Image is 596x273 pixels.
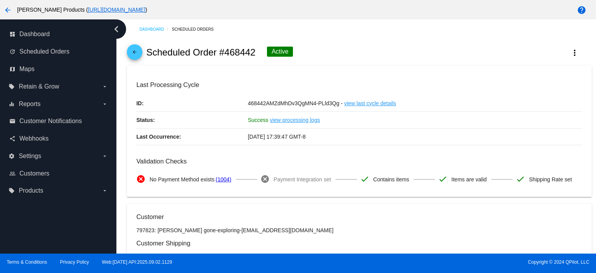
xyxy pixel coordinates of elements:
[130,49,139,59] mat-icon: arrow_back
[274,171,331,188] span: Payment Integration set
[373,171,409,188] span: Contains items
[3,5,12,15] mat-icon: arrow_back
[248,100,343,106] span: 468442AMZdMhDv3QgMN4-PLld3Qg -
[438,174,447,184] mat-icon: check
[102,83,108,90] i: arrow_drop_down
[248,134,306,140] span: [DATE] 17:39:47 GMT-8
[270,112,320,128] a: view processing logs
[216,171,231,188] a: (1004)
[248,117,269,123] span: Success
[172,23,220,35] a: Scheduled Orders
[19,187,43,194] span: Products
[19,83,59,90] span: Retain & Grow
[529,171,572,188] span: Shipping Rate set
[19,101,40,108] span: Reports
[136,227,582,233] p: 797823: [PERSON_NAME] gone-exploring-[EMAIL_ADDRESS][DOMAIN_NAME]
[136,81,582,89] h3: Last Processing Cycle
[60,259,89,265] a: Privacy Policy
[344,95,396,111] a: view last cycle details
[136,158,582,165] h3: Validation Checks
[9,31,16,37] i: dashboard
[136,240,582,247] h3: Customer Shipping
[7,259,47,265] a: Terms & Conditions
[9,101,15,107] i: equalizer
[9,153,15,159] i: settings
[139,23,172,35] a: Dashboard
[9,115,108,127] a: email Customer Notifications
[102,101,108,107] i: arrow_drop_down
[19,135,49,142] span: Webhooks
[9,49,16,55] i: update
[9,63,108,75] a: map Maps
[17,7,147,13] span: [PERSON_NAME] Products ( )
[146,47,256,58] h2: Scheduled Order #468442
[19,66,35,73] span: Maps
[9,66,16,72] i: map
[136,95,248,111] p: ID:
[451,171,487,188] span: Items are valid
[136,174,146,184] mat-icon: cancel
[516,174,525,184] mat-icon: check
[110,23,123,35] i: chevron_left
[136,112,248,128] p: Status:
[102,259,172,265] a: Web:[DATE] API:2025.09.02.1129
[136,213,582,221] h3: Customer
[9,118,16,124] i: email
[9,83,15,90] i: local_offer
[9,188,15,194] i: local_offer
[19,48,69,55] span: Scheduled Orders
[9,136,16,142] i: share
[88,7,146,13] a: [URL][DOMAIN_NAME]
[9,132,108,145] a: share Webhooks
[19,31,50,38] span: Dashboard
[360,174,369,184] mat-icon: check
[19,170,49,177] span: Customers
[9,167,108,180] a: people_outline Customers
[102,188,108,194] i: arrow_drop_down
[102,153,108,159] i: arrow_drop_down
[577,5,586,15] mat-icon: help
[305,259,589,265] span: Copyright © 2024 QPilot, LLC
[9,45,108,58] a: update Scheduled Orders
[9,170,16,177] i: people_outline
[267,47,293,57] div: Active
[19,153,41,160] span: Settings
[136,129,248,145] p: Last Occurrence:
[9,28,108,40] a: dashboard Dashboard
[149,171,214,188] span: No Payment Method exists
[260,174,270,184] mat-icon: cancel
[570,48,579,57] mat-icon: more_vert
[19,118,82,125] span: Customer Notifications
